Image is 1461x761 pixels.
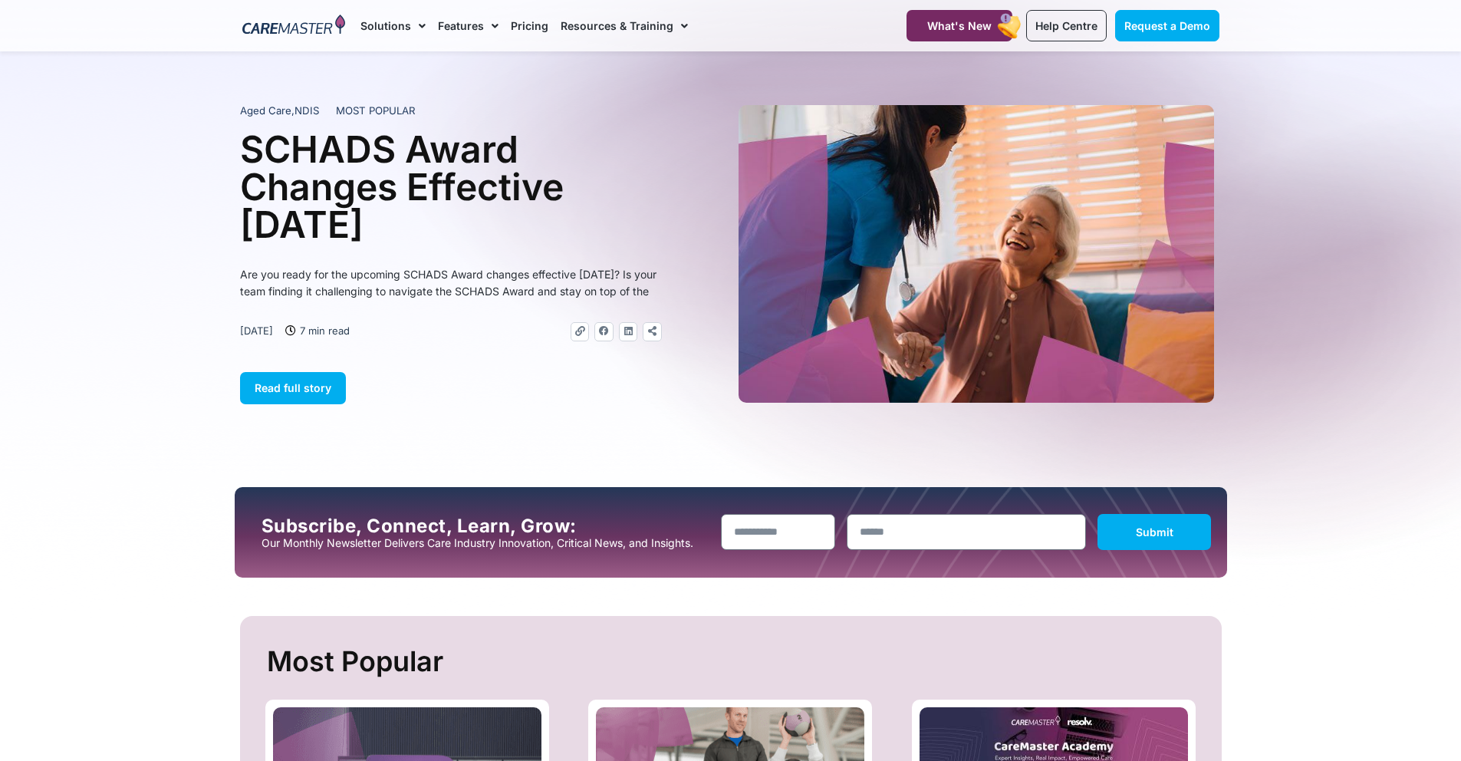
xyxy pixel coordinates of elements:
[267,639,1199,684] h2: Most Popular
[721,514,1212,558] form: New Form
[927,19,992,32] span: What's New
[1097,514,1212,550] button: Submit
[1026,10,1107,41] a: Help Centre
[336,104,416,119] span: MOST POPULAR
[295,104,319,117] span: NDIS
[240,266,662,300] p: Are you ready for the upcoming SCHADS Award changes effective [DATE]? Is your team finding it cha...
[1124,19,1210,32] span: Request a Demo
[240,130,662,243] h1: SCHADS Award Changes Effective [DATE]
[296,322,350,339] span: 7 min read
[262,537,709,549] p: Our Monthly Newsletter Delivers Care Industry Innovation, Critical News, and Insights.
[240,104,319,117] span: ,
[1136,525,1173,539] span: Submit
[255,381,331,394] span: Read full story
[240,372,346,404] a: Read full story
[1115,10,1219,41] a: Request a Demo
[240,324,273,337] time: [DATE]
[262,516,709,537] h2: Subscribe, Connect, Learn, Grow:
[907,10,1012,41] a: What's New
[1035,19,1097,32] span: Help Centre
[739,105,1214,403] img: A heartwarming moment where a support worker in a blue uniform, with a stethoscope draped over he...
[240,104,291,117] span: Aged Care
[242,15,346,38] img: CareMaster Logo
